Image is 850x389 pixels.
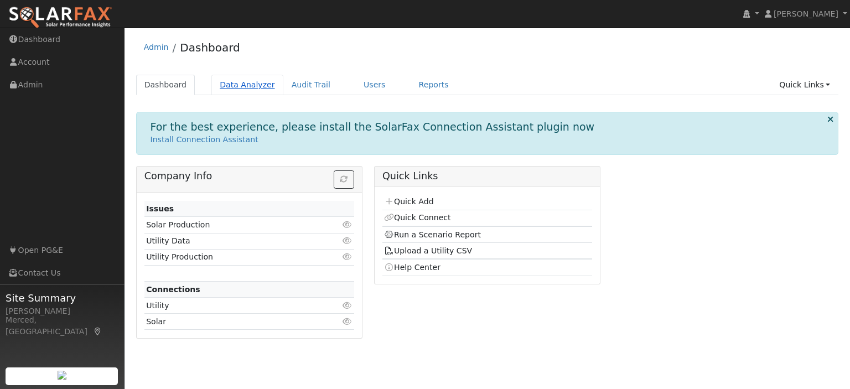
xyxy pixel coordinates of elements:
strong: Connections [146,285,200,294]
td: Utility Data [144,233,320,249]
a: Map [93,327,103,336]
a: Data Analyzer [211,75,283,95]
div: Merced, [GEOGRAPHIC_DATA] [6,314,118,338]
a: Dashboard [180,41,240,54]
h5: Company Info [144,170,354,182]
a: Quick Add [384,197,433,206]
a: Reports [411,75,457,95]
i: Click to view [343,253,353,261]
a: Run a Scenario Report [384,230,481,239]
a: Admin [144,43,169,51]
div: [PERSON_NAME] [6,305,118,317]
td: Utility [144,298,320,314]
a: Install Connection Assistant [151,135,258,144]
strong: Issues [146,204,174,213]
h5: Quick Links [382,170,592,182]
a: Quick Connect [384,213,450,222]
a: Audit Trail [283,75,339,95]
i: Click to view [343,318,353,325]
span: [PERSON_NAME] [774,9,838,18]
i: Click to view [343,237,353,245]
a: Help Center [384,263,440,272]
span: Site Summary [6,291,118,305]
td: Utility Production [144,249,320,265]
a: Quick Links [771,75,838,95]
h1: For the best experience, please install the SolarFax Connection Assistant plugin now [151,121,595,133]
i: Click to view [343,302,353,309]
i: Click to view [343,221,353,229]
td: Solar Production [144,217,320,233]
img: retrieve [58,371,66,380]
a: Dashboard [136,75,195,95]
a: Upload a Utility CSV [384,246,472,255]
td: Solar [144,314,320,330]
a: Users [355,75,394,95]
img: SolarFax [8,6,112,29]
